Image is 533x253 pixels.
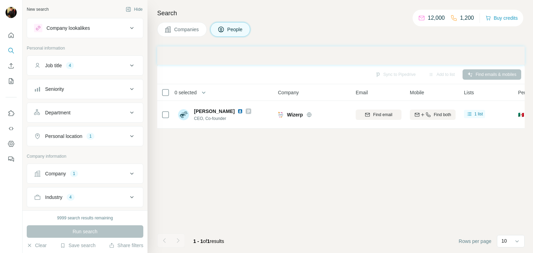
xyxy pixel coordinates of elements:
[485,13,518,23] button: Buy credits
[27,189,143,206] button: Industry4
[27,153,143,159] p: Company information
[174,26,200,33] span: Companies
[6,153,17,165] button: Feedback
[45,86,64,93] div: Seniority
[278,112,284,117] img: Logo of Wizerp
[410,110,456,120] button: Find both
[287,111,303,118] span: Wizerp
[27,6,49,12] div: New search
[178,109,189,120] img: Avatar
[6,138,17,150] button: Dashboard
[373,112,392,118] span: Find email
[60,242,95,249] button: Save search
[67,194,75,200] div: 4
[27,165,143,182] button: Company1
[175,89,197,96] span: 0 selected
[86,133,94,139] div: 1
[434,112,451,118] span: Find both
[203,238,207,244] span: of
[157,46,525,65] iframe: Banner
[27,81,143,97] button: Seniority
[109,242,143,249] button: Share filters
[501,237,507,244] p: 10
[45,109,70,116] div: Department
[356,110,401,120] button: Find email
[518,111,524,118] span: 🇲🇽
[474,111,483,117] span: 1 list
[46,25,90,32] div: Company lookalikes
[193,238,224,244] span: results
[6,60,17,72] button: Enrich CSV
[459,238,491,245] span: Rows per page
[27,45,143,51] p: Personal information
[27,128,143,145] button: Personal location1
[157,8,525,18] h4: Search
[6,75,17,87] button: My lists
[27,20,143,36] button: Company lookalikes
[6,107,17,120] button: Use Surfe on LinkedIn
[27,104,143,121] button: Department
[428,14,445,22] p: 12,000
[6,29,17,42] button: Quick start
[70,171,78,177] div: 1
[27,57,143,74] button: Job title4
[193,238,203,244] span: 1 - 1
[45,133,82,140] div: Personal location
[460,14,474,22] p: 1,200
[194,115,251,122] span: CEO, Co-founder
[27,242,46,249] button: Clear
[356,89,368,96] span: Email
[6,122,17,135] button: Use Surfe API
[45,170,66,177] div: Company
[227,26,243,33] span: People
[278,89,299,96] span: Company
[207,238,210,244] span: 1
[194,108,235,115] span: [PERSON_NAME]
[6,7,17,18] img: Avatar
[410,89,424,96] span: Mobile
[66,62,74,69] div: 4
[464,89,474,96] span: Lists
[121,4,147,15] button: Hide
[237,108,243,114] img: LinkedIn logo
[57,215,113,221] div: 9999 search results remaining
[45,62,62,69] div: Job title
[6,44,17,57] button: Search
[45,194,62,201] div: Industry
